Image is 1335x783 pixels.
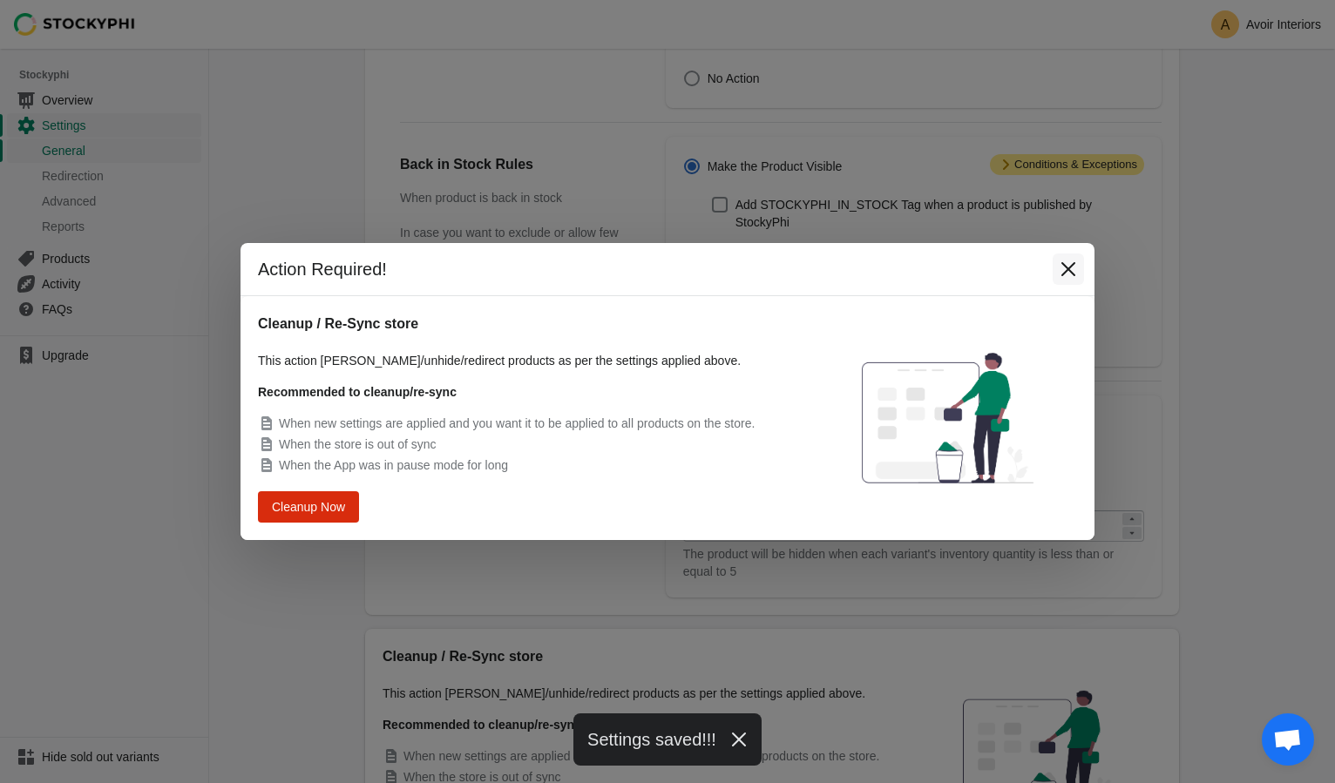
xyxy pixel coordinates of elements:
[275,501,342,513] span: Cleanup Now
[279,437,437,451] span: When the store is out of sync
[258,385,457,399] strong: Recommended to cleanup/re-sync
[258,314,801,334] h2: Cleanup / Re-Sync store
[573,713,762,766] div: Settings saved!!!
[1262,713,1314,766] div: Open chat
[263,493,355,521] button: Cleanup Now
[279,416,755,430] span: When new settings are applied and you want it to be applied to all products on the store.
[279,458,508,472] span: When the App was in pause mode for long
[1053,253,1084,285] button: Close
[258,257,1035,281] h2: Action Required!
[258,352,801,369] p: This action [PERSON_NAME]/unhide/redirect products as per the settings applied above.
